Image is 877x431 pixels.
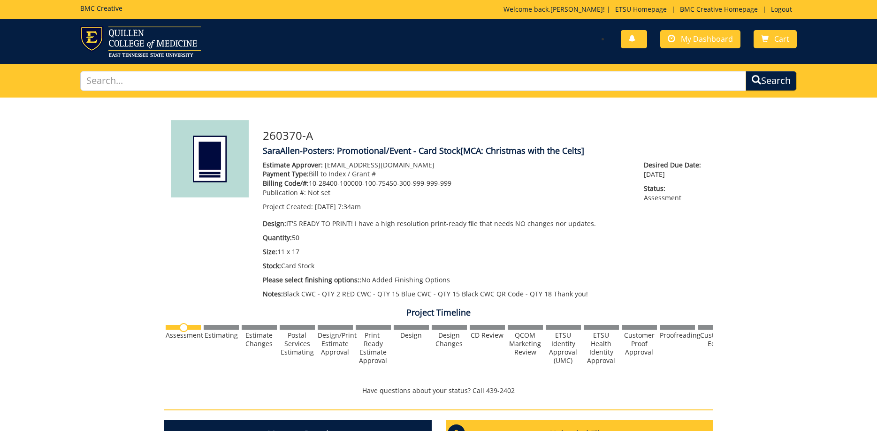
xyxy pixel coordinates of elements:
[550,5,603,14] a: [PERSON_NAME]
[263,169,309,178] span: Payment Type:
[315,202,361,211] span: [DATE] 7:34am
[681,34,733,44] span: My Dashboard
[80,5,122,12] h5: BMC Creative
[263,169,630,179] p: Bill to Index / Grant #
[263,219,286,228] span: Design:
[263,261,281,270] span: Stock:
[263,160,630,170] p: [EMAIL_ADDRESS][DOMAIN_NAME]
[80,71,747,91] input: Search...
[584,331,619,365] div: ETSU Health Identity Approval
[263,247,277,256] span: Size:
[754,30,797,48] a: Cart
[318,331,353,356] div: Design/Print Estimate Approval
[644,160,706,179] p: [DATE]
[508,331,543,356] div: QCOM Marketing Review
[263,261,630,271] p: Card Stock
[394,331,429,340] div: Design
[660,331,695,340] div: Proofreading
[263,202,313,211] span: Project Created:
[179,323,188,332] img: no
[263,129,706,142] h3: 260370-A
[263,233,292,242] span: Quantity:
[263,179,630,188] p: 10-28400-100000-100-75450-300-999-999-999
[263,219,630,228] p: IT'S READY TO PRINT! I have a high resolution print-ready file that needs NO changes nor updates.
[698,331,733,348] div: Customer Edits
[166,331,201,340] div: Assessment
[644,160,706,170] span: Desired Due Date:
[242,331,277,348] div: Estimate Changes
[263,233,630,242] p: 50
[460,145,584,156] span: [MCA: Christmas with the Celts]
[644,184,706,203] p: Assessment
[610,5,671,14] a: ETSU Homepage
[80,26,201,57] img: ETSU logo
[766,5,797,14] a: Logout
[263,289,283,298] span: Notes:
[263,289,630,299] p: Black CWC - QTY 2 RED CWC - QTY 15 Blue CWC - QTY 15 Black CWC QR Code - QTY 18 Thank you!
[622,331,657,356] div: Customer Proof Approval
[263,160,323,169] span: Estimate Approver:
[263,247,630,257] p: 11 x 17
[263,275,630,285] p: No Added Finishing Options
[204,331,239,340] div: Estimating
[644,184,706,193] span: Status:
[356,331,391,365] div: Print-Ready Estimate Approval
[164,308,713,318] h4: Project Timeline
[280,331,315,356] div: Postal Services Estimating
[263,146,706,156] h4: SaraAllen-Posters: Promotional/Event - Card Stock
[774,34,789,44] span: Cart
[263,275,361,284] span: Please select finishing options::
[746,71,797,91] button: Search
[470,331,505,340] div: CD Review
[432,331,467,348] div: Design Changes
[171,120,249,197] img: Product featured image
[308,188,330,197] span: Not set
[660,30,740,48] a: My Dashboard
[503,5,797,14] p: Welcome back, ! | | |
[546,331,581,365] div: ETSU Identity Approval (UMC)
[263,179,309,188] span: Billing Code/#:
[164,386,713,395] p: Have questions about your status? Call 439-2402
[675,5,763,14] a: BMC Creative Homepage
[263,188,306,197] span: Publication #:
